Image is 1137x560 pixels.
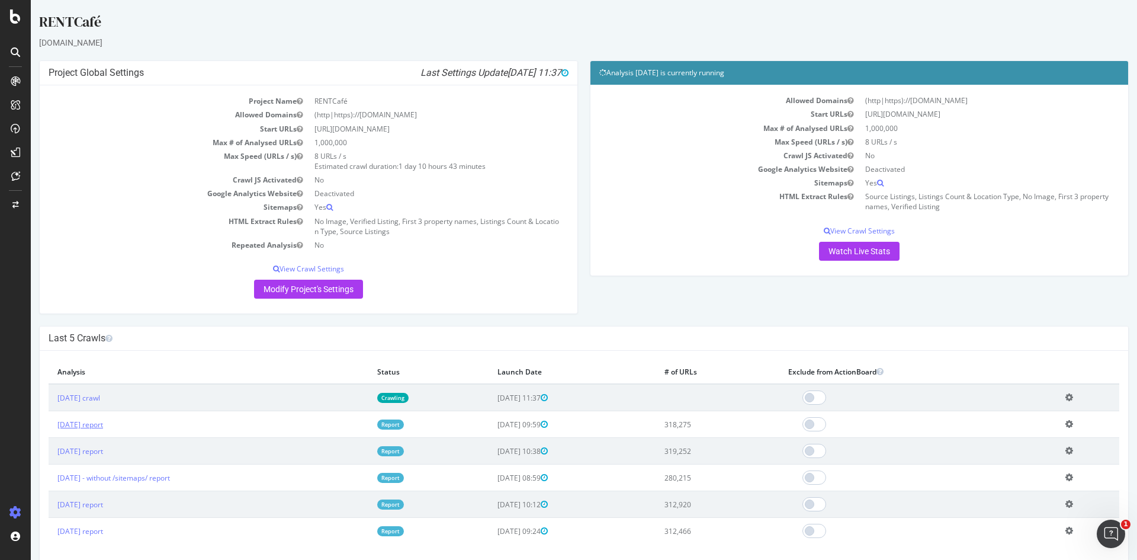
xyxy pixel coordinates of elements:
[18,108,278,121] td: Allowed Domains
[625,411,749,438] td: 318,275
[18,67,538,79] h4: Project Global Settings
[828,149,1088,162] td: No
[625,518,749,545] td: 312,466
[278,215,538,238] td: No Image, Verified Listing, First 3 property names, Listings Count & Location Type, Source Listings
[368,161,455,171] span: 1 day 10 hours 43 minutes
[18,149,278,173] td: Max Speed (URLs / s)
[828,176,1088,190] td: Yes
[278,238,538,252] td: No
[338,360,458,384] th: Status
[18,173,278,187] td: Crawl JS Activated
[568,94,828,107] td: Allowed Domains
[828,121,1088,135] td: 1,000,000
[568,176,828,190] td: Sitemaps
[467,500,517,510] span: [DATE] 10:12
[27,526,72,536] a: [DATE] report
[27,473,139,483] a: [DATE] - without /sitemaps/ report
[18,122,278,136] td: Start URLs
[8,37,1098,49] div: [DOMAIN_NAME]
[568,135,828,149] td: Max Speed (URLs / s)
[278,149,538,173] td: 8 URLs / s Estimated crawl duration:
[788,242,869,261] a: Watch Live Stats
[223,280,332,299] a: Modify Project's Settings
[27,500,72,510] a: [DATE] report
[568,121,828,135] td: Max # of Analysed URLs
[346,446,373,456] a: Report
[625,491,749,518] td: 312,920
[568,226,1088,236] p: View Crawl Settings
[828,94,1088,107] td: (http|https)://[DOMAIN_NAME]
[828,107,1088,121] td: [URL][DOMAIN_NAME]
[346,500,373,510] a: Report
[568,149,828,162] td: Crawl JS Activated
[828,135,1088,149] td: 8 URLs / s
[278,136,538,149] td: 1,000,000
[458,360,625,384] th: Launch Date
[828,162,1088,176] td: Deactivated
[278,187,538,200] td: Deactivated
[278,122,538,136] td: [URL][DOMAIN_NAME]
[18,332,1088,344] h4: Last 5 Crawls
[467,420,517,430] span: [DATE] 09:59
[467,446,517,456] span: [DATE] 10:38
[8,12,1098,37] div: RENTCafé
[18,360,338,384] th: Analysis
[467,526,517,536] span: [DATE] 09:24
[278,108,538,121] td: (http|https)://[DOMAIN_NAME]
[18,136,278,149] td: Max # of Analysed URLs
[346,393,378,403] a: Crawling
[828,190,1088,213] td: Source Listings, Listings Count & Location Type, No Image, First 3 property names, Verified Listing
[27,446,72,456] a: [DATE] report
[27,420,72,430] a: [DATE] report
[749,360,1026,384] th: Exclude from ActionBoard
[346,420,373,430] a: Report
[346,473,373,483] a: Report
[477,67,538,78] span: [DATE] 11:37
[27,393,69,403] a: [DATE] crawl
[1121,520,1130,529] span: 1
[18,200,278,214] td: Sitemaps
[18,187,278,200] td: Google Analytics Website
[467,473,517,483] span: [DATE] 08:59
[625,360,749,384] th: # of URLs
[390,67,538,79] i: Last Settings Update
[467,393,517,403] span: [DATE] 11:37
[346,526,373,536] a: Report
[18,238,278,252] td: Repeated Analysis
[278,94,538,108] td: RENTCafé
[1097,520,1125,548] iframe: Intercom live chat
[278,200,538,214] td: Yes
[568,190,828,213] td: HTML Extract Rules
[278,173,538,187] td: No
[625,438,749,465] td: 319,252
[568,67,1088,79] h4: Analysis [DATE] is currently running
[18,94,278,108] td: Project Name
[625,465,749,491] td: 280,215
[568,162,828,176] td: Google Analytics Website
[18,215,278,238] td: HTML Extract Rules
[18,264,538,274] p: View Crawl Settings
[568,107,828,121] td: Start URLs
